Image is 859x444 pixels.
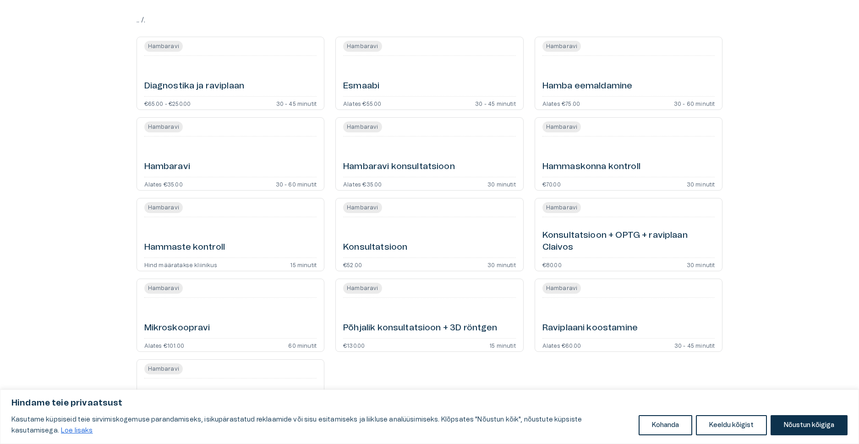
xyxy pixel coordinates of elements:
p: 30 minutit [487,262,516,267]
p: 30 - 45 minutit [276,100,317,106]
span: Hambaravi [144,202,183,213]
span: Hambaravi [343,121,382,132]
p: 30 - 45 minutit [674,342,715,348]
button: Kohanda [639,415,692,435]
span: Hambaravi [144,363,183,374]
a: Open service booking details [335,198,524,271]
span: Help [47,7,60,15]
p: Alates €35.00 [144,181,183,186]
p: €80.00 [542,262,562,267]
h6: Hammaste kontroll [144,241,225,254]
span: Hambaravi [542,41,581,52]
p: 15 minutit [489,342,516,348]
h6: Esmaabi [343,80,379,93]
h6: Mikroskoopravi [144,322,210,334]
p: 30 minutit [487,181,516,186]
p: Alates €60.00 [542,342,581,348]
p: 30 - 60 minutit [276,181,317,186]
h6: Hambaravi [144,161,190,173]
p: .. / . [137,15,723,26]
h6: Põhjalik konsultatsioon + 3D röntgen [343,322,497,334]
p: 30 - 60 minutit [674,100,715,106]
span: Hambaravi [542,283,581,294]
p: Hind määratakse kliinikus [144,262,217,267]
a: Open service booking details [335,279,524,352]
button: Nõustun kõigiga [771,415,848,435]
p: Alates €101.00 [144,342,184,348]
span: Hambaravi [343,283,382,294]
span: Hambaravi [343,202,382,213]
a: Open service booking details [535,279,723,352]
a: Open service booking details [137,37,325,110]
p: €65.00 - €250.00 [144,100,191,106]
h6: Raviplaani koostamine [542,322,638,334]
a: Loe lisaks [60,427,93,434]
p: 30 - 45 minutit [475,100,516,106]
h6: Hambaravi konsultatsioon [343,161,455,173]
p: Alates €55.00 [343,100,381,106]
span: Hambaravi [542,121,581,132]
a: Open service booking details [535,198,723,271]
h6: Hammaskonna kontroll [542,161,640,173]
p: 30 minutit [687,181,715,186]
a: Open service booking details [137,279,325,352]
span: Hambaravi [144,283,183,294]
a: Open service booking details [137,359,325,433]
a: Open service booking details [137,198,325,271]
a: Open service booking details [335,37,524,110]
p: Alates €75.00 [542,100,580,106]
a: Open service booking details [335,117,524,191]
p: €130.00 [343,342,365,348]
a: Open service booking details [535,37,723,110]
h6: Konsultatsioon [343,241,407,254]
h6: Diagnostika ja raviplaan [144,80,245,93]
p: €52.00 [343,262,362,267]
p: €70.00 [542,181,561,186]
h6: Hamba eemaldamine [542,80,633,93]
p: Alates €35.00 [343,181,382,186]
p: Hindame teie privaatsust [11,398,848,409]
span: Hambaravi [542,202,581,213]
span: Hambaravi [144,41,183,52]
p: 30 minutit [687,262,715,267]
a: Open service booking details [535,117,723,191]
span: Hambaravi [343,41,382,52]
button: Keeldu kõigist [696,415,767,435]
a: Open service booking details [137,117,325,191]
h6: Konsultatsioon + OPTG + raviplaan Claivos [542,230,715,254]
p: 15 minutit [290,262,317,267]
p: 60 minutit [288,342,317,348]
p: Kasutame küpsiseid teie sirvimiskogemuse parandamiseks, isikupärastatud reklaamide või sisu esita... [11,414,632,436]
span: Hambaravi [144,121,183,132]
